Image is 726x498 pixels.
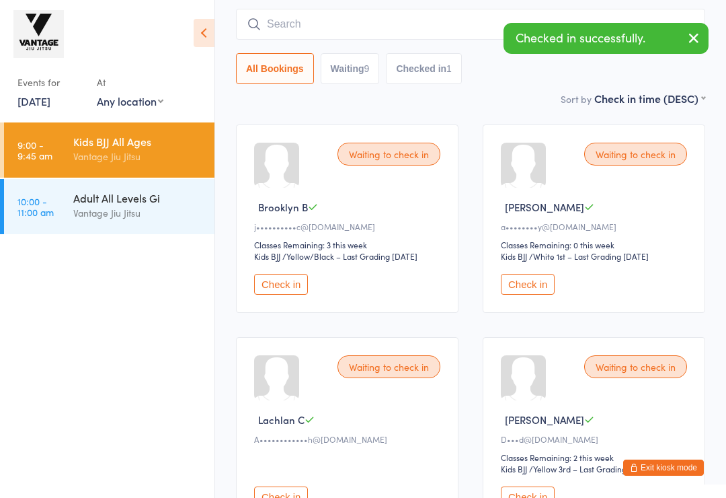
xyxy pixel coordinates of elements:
input: Search [236,9,705,40]
div: Check in time (DESC) [594,91,705,106]
div: Adult All Levels Gi [73,190,203,205]
div: Vantage Jiu Jitsu [73,149,203,164]
div: a••••••••y@[DOMAIN_NAME] [501,221,691,232]
div: Kids BJJ [254,250,280,262]
div: Vantage Jiu Jitsu [73,205,203,221]
div: 9 [364,63,370,74]
button: Waiting9 [321,53,380,84]
div: Kids BJJ [501,250,527,262]
div: Waiting to check in [337,143,440,166]
div: Any location [97,94,163,108]
div: Checked in successfully. [503,23,709,54]
span: [PERSON_NAME] [505,413,584,427]
div: Kids BJJ All Ages [73,134,203,149]
div: At [97,71,163,94]
button: Checked in1 [386,53,462,84]
div: Classes Remaining: 0 this week [501,239,691,250]
span: Lachlan C [258,413,305,427]
span: / Yellow 3rd – Last Grading [DATE] [529,463,654,474]
div: Kids BJJ [501,463,527,474]
span: / White 1st – Last Grading [DATE] [529,250,649,262]
span: [PERSON_NAME] [505,200,584,214]
time: 9:00 - 9:45 am [17,139,52,161]
div: Classes Remaining: 3 this week [254,239,444,250]
img: Vantage Jiu Jitsu [13,10,64,58]
time: 10:00 - 11:00 am [17,196,54,217]
span: Brooklyn B [258,200,308,214]
a: 10:00 -11:00 amAdult All Levels GiVantage Jiu Jitsu [4,179,214,234]
div: Waiting to check in [584,143,687,166]
div: Waiting to check in [584,355,687,378]
div: Events for [17,71,83,94]
div: Waiting to check in [337,355,440,378]
button: Exit kiosk mode [623,460,704,476]
div: j••••••••••c@[DOMAIN_NAME] [254,221,444,232]
a: 9:00 -9:45 amKids BJJ All AgesVantage Jiu Jitsu [4,122,214,178]
button: Check in [254,274,308,295]
a: [DATE] [17,94,50,108]
div: A••••••••••••h@[DOMAIN_NAME] [254,433,444,445]
div: 1 [446,63,452,74]
label: Sort by [561,92,592,106]
div: Classes Remaining: 2 this week [501,452,691,463]
button: All Bookings [236,53,314,84]
span: / Yellow/Black – Last Grading [DATE] [282,250,417,262]
button: Check in [501,274,555,295]
div: D•••d@[DOMAIN_NAME] [501,433,691,445]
